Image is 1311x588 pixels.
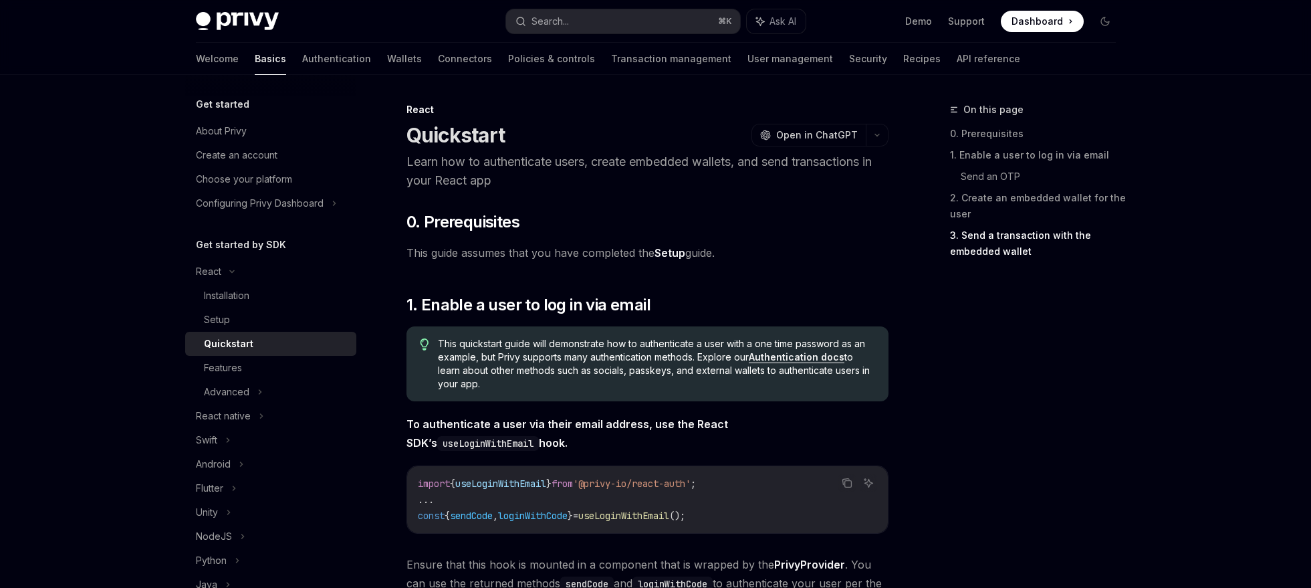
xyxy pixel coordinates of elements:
[455,478,546,490] span: useLoginWithEmail
[450,510,493,522] span: sendCode
[185,332,356,356] a: Quickstart
[406,153,888,190] p: Learn how to authenticate users, create embedded wallets, and send transactions in your React app
[196,432,217,448] div: Swift
[196,12,279,31] img: dark logo
[578,510,669,522] span: useLoginWithEmail
[196,43,239,75] a: Welcome
[196,408,251,424] div: React native
[508,43,595,75] a: Policies & controls
[445,510,450,522] span: {
[573,510,578,522] span: =
[552,478,573,490] span: from
[196,195,324,211] div: Configuring Privy Dashboard
[406,103,888,116] div: React
[950,123,1126,144] a: 0. Prerequisites
[437,436,539,451] code: useLoginWithEmail
[196,96,249,112] h5: Get started
[255,43,286,75] a: Basics
[196,504,218,520] div: Unity
[204,360,242,376] div: Features
[185,119,356,143] a: About Privy
[185,308,356,332] a: Setup
[196,147,277,163] div: Create an account
[418,494,434,506] span: ...
[196,456,231,472] div: Android
[204,288,249,304] div: Installation
[718,16,732,27] span: ⌘ K
[905,15,932,28] a: Demo
[493,510,498,522] span: ,
[961,166,1126,187] a: Send an OTP
[418,510,445,522] span: const
[185,167,356,191] a: Choose your platform
[406,123,505,147] h1: Quickstart
[506,9,740,33] button: Search...⌘K
[450,478,455,490] span: {
[573,478,691,490] span: '@privy-io/react-auth'
[749,351,844,363] a: Authentication docs
[196,123,247,139] div: About Privy
[903,43,941,75] a: Recipes
[860,474,877,492] button: Ask AI
[747,9,806,33] button: Ask AI
[950,144,1126,166] a: 1. Enable a user to log in via email
[1001,11,1084,32] a: Dashboard
[1011,15,1063,28] span: Dashboard
[196,264,221,280] div: React
[849,43,887,75] a: Security
[196,237,286,253] h5: Get started by SDK
[406,294,650,316] span: 1. Enable a user to log in via email
[204,336,253,352] div: Quickstart
[204,384,249,400] div: Advanced
[568,510,573,522] span: }
[196,171,292,187] div: Choose your platform
[950,225,1126,262] a: 3. Send a transaction with the embedded wallet
[669,510,685,522] span: ();
[774,558,845,572] a: PrivyProvider
[420,338,429,351] svg: Tip
[406,211,519,233] span: 0. Prerequisites
[654,246,685,260] a: Setup
[185,143,356,167] a: Create an account
[1094,11,1116,32] button: Toggle dark mode
[950,187,1126,225] a: 2. Create an embedded wallet for the user
[185,356,356,380] a: Features
[531,13,569,29] div: Search...
[387,43,422,75] a: Wallets
[963,102,1024,118] span: On this page
[438,43,492,75] a: Connectors
[185,284,356,308] a: Installation
[196,553,227,569] div: Python
[769,15,796,28] span: Ask AI
[302,43,371,75] a: Authentication
[838,474,856,492] button: Copy the contents from the code block
[747,43,833,75] a: User management
[204,312,230,328] div: Setup
[751,124,866,146] button: Open in ChatGPT
[546,478,552,490] span: }
[948,15,985,28] a: Support
[418,478,450,490] span: import
[438,337,874,391] span: This quickstart guide will demonstrate how to authenticate a user with a one time password as an ...
[406,417,728,450] strong: To authenticate a user via their email address, use the React SDK’s hook.
[691,478,696,490] span: ;
[196,480,223,496] div: Flutter
[498,510,568,522] span: loginWithCode
[611,43,731,75] a: Transaction management
[406,243,888,262] span: This guide assumes that you have completed the guide.
[196,528,232,545] div: NodeJS
[776,128,858,142] span: Open in ChatGPT
[957,43,1020,75] a: API reference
